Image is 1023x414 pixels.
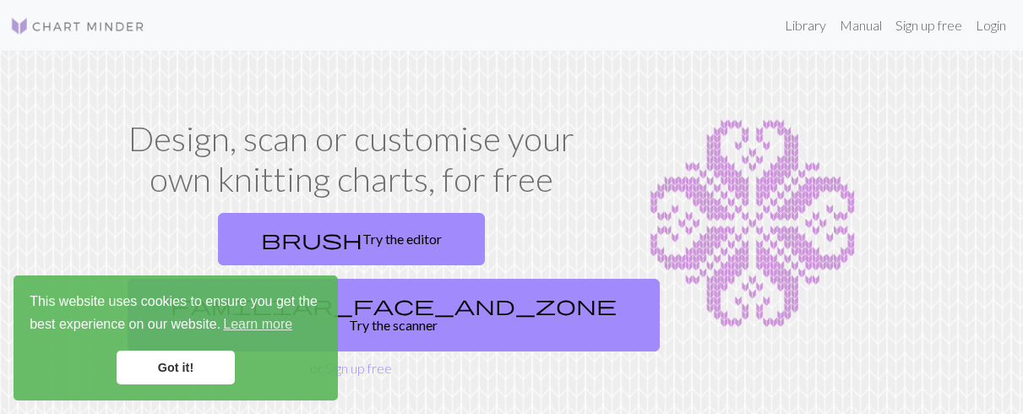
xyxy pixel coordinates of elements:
a: Manual [833,8,889,42]
img: Chart example [602,118,903,330]
span: familiar_face_and_zone [171,293,617,317]
a: Login [969,8,1013,42]
a: Try the editor [218,213,485,265]
a: Try the scanner [128,279,660,351]
img: Logo [10,16,145,36]
span: This website uses cookies to ensure you get the best experience on our website. [30,291,322,337]
a: learn more about cookies [220,312,295,337]
a: Sign up free [325,360,392,376]
div: cookieconsent [14,275,338,400]
div: or [121,206,582,379]
a: Sign up free [889,8,969,42]
a: Library [778,8,833,42]
span: brush [261,227,362,251]
h1: Design, scan or customise your own knitting charts, for free [121,118,582,199]
a: dismiss cookie message [117,351,235,384]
